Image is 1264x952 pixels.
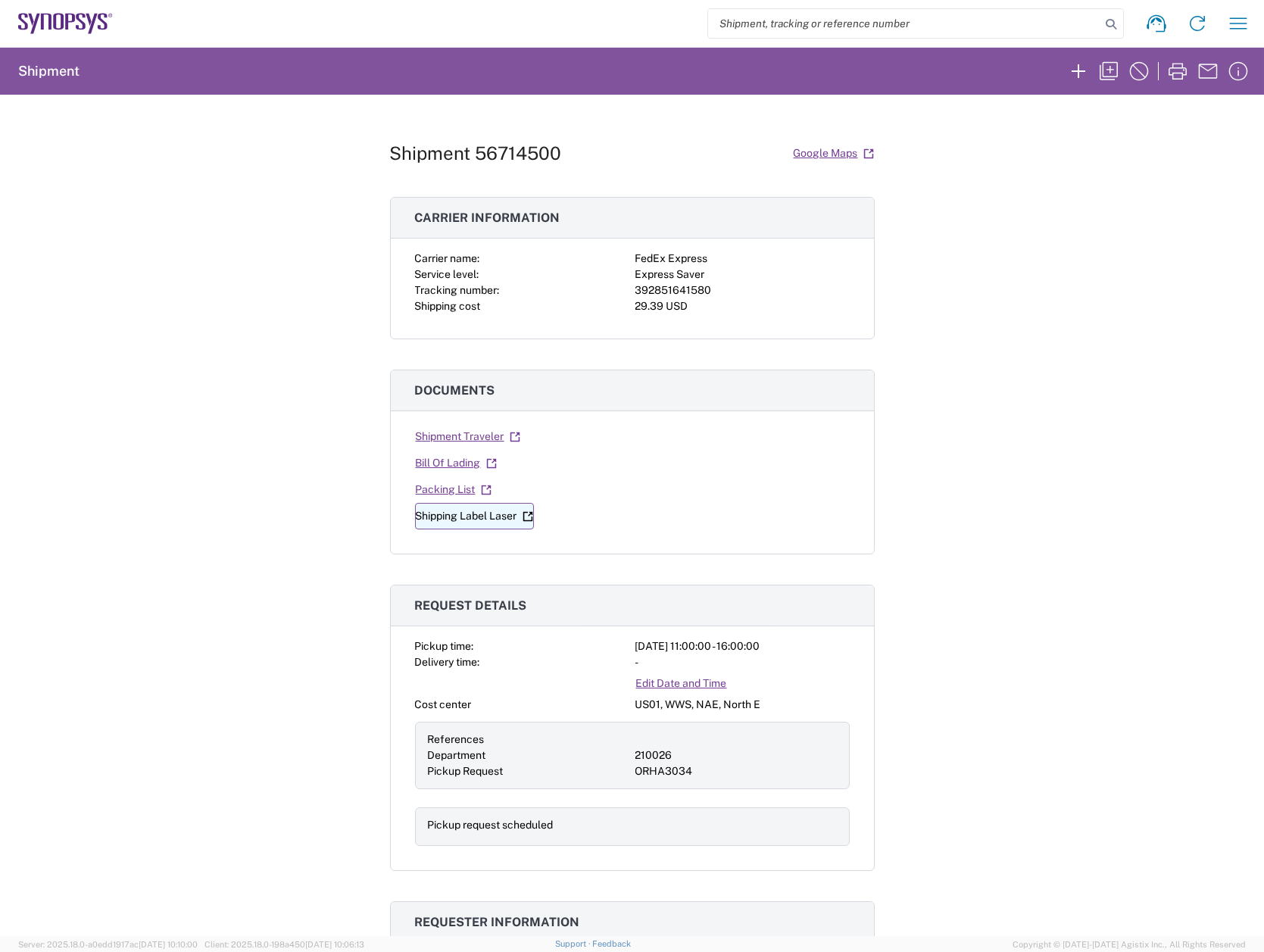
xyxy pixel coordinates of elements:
[18,62,80,80] h2: Shipment
[428,763,629,779] div: Pickup Request
[204,940,364,949] span: Client: 2025.18.0-198a450
[390,142,562,164] h1: Shipment 56714500
[415,300,481,312] span: Shipping cost
[415,284,500,296] span: Tracking number:
[18,940,198,949] span: Server: 2025.18.0-a0edd1917ac
[139,940,198,949] span: [DATE] 10:10:00
[635,763,837,779] div: ORHA3034
[635,267,850,282] div: Express Saver
[415,503,534,529] a: Shipping Label Laser
[415,656,480,668] span: Delivery time:
[415,383,495,398] span: Documents
[635,282,850,298] div: 392851641580
[428,819,554,831] span: Pickup request scheduled
[415,598,527,613] span: Request details
[415,252,480,264] span: Carrier name:
[1013,938,1246,951] span: Copyright © [DATE]-[DATE] Agistix Inc., All Rights Reserved
[635,251,850,267] div: FedEx Express
[305,940,364,949] span: [DATE] 10:06:13
[415,476,492,503] a: Packing List
[793,140,875,167] a: Google Maps
[415,450,498,476] a: Bill Of Lading
[635,670,728,697] a: Edit Date and Time
[708,9,1100,38] input: Shipment, tracking or reference number
[415,915,580,929] span: Requester information
[635,697,850,713] div: US01, WWS, NAE, North E
[415,640,474,652] span: Pickup time:
[592,939,631,948] a: Feedback
[555,939,593,948] a: Support
[635,298,850,314] div: 29.39 USD
[635,748,837,763] div: 210026
[415,423,521,450] a: Shipment Traveler
[415,268,479,280] span: Service level:
[428,733,485,745] span: References
[428,748,629,763] div: Department
[415,698,472,710] span: Cost center
[635,654,850,670] div: -
[635,638,850,654] div: [DATE] 11:00:00 - 16:00:00
[415,211,560,225] span: Carrier information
